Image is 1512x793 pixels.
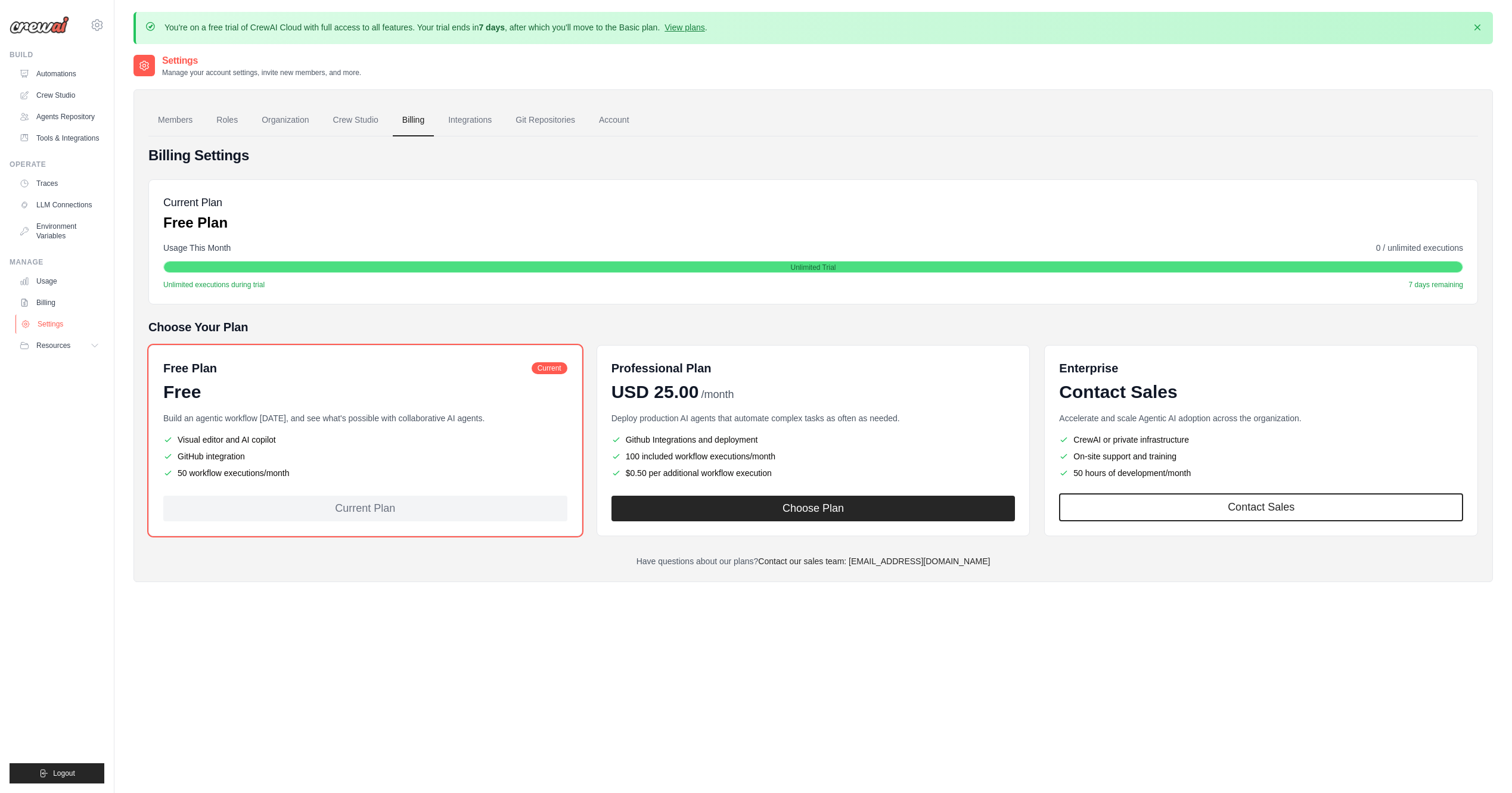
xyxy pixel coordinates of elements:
span: 0 / unlimited executions [1376,242,1463,254]
a: Git Repositories [506,104,585,136]
li: Visual editor and AI copilot [163,434,567,446]
p: Free Plan [163,213,228,232]
span: USD 25.00 [611,381,699,403]
li: 100 included workflow executions/month [611,450,1016,462]
a: Environment Variables [14,217,104,245]
a: Integrations [439,104,501,136]
a: Contact Sales [1059,493,1463,521]
button: Resources [14,336,104,355]
span: Logout [53,769,75,778]
a: LLM Connections [14,195,104,214]
span: Unlimited executions during trial [163,280,265,290]
p: Deploy production AI agents that automate complex tasks as often as needed. [611,412,1016,424]
span: Resources [36,341,70,350]
div: Operate [10,160,104,169]
div: Manage [10,257,104,267]
span: 7 days remaining [1409,280,1463,290]
h5: Choose Your Plan [148,319,1478,335]
a: Billing [14,293,104,312]
p: Build an agentic workflow [DATE], and see what's possible with collaborative AI agents. [163,412,567,424]
a: Organization [252,104,318,136]
a: View plans [665,23,704,32]
li: 50 workflow executions/month [163,467,567,479]
div: Build [10,50,104,60]
h5: Current Plan [163,194,228,211]
a: Account [589,104,639,136]
a: Usage [14,272,104,291]
a: Traces [14,174,104,193]
li: Github Integrations and deployment [611,434,1016,446]
p: Manage your account settings, invite new members, and more. [162,68,361,77]
a: Roles [207,104,247,136]
a: Settings [15,315,105,334]
li: 50 hours of development/month [1059,467,1463,479]
a: Billing [393,104,434,136]
h4: Billing Settings [148,146,1478,165]
h2: Settings [162,54,361,68]
li: GitHub integration [163,450,567,462]
a: Crew Studio [324,104,388,136]
p: Have questions about our plans? [148,555,1478,567]
img: Logo [10,16,69,34]
button: Choose Plan [611,496,1016,521]
button: Logout [10,763,104,783]
p: Accelerate and scale Agentic AI adoption across the organization. [1059,412,1463,424]
span: /month [701,387,734,403]
li: On-site support and training [1059,450,1463,462]
a: Automations [14,64,104,83]
div: Current Plan [163,496,567,521]
h6: Free Plan [163,360,217,377]
strong: 7 days [479,23,505,32]
a: Agents Repository [14,107,104,126]
h6: Professional Plan [611,360,712,377]
a: Members [148,104,202,136]
li: $0.50 per additional workflow execution [611,467,1016,479]
p: You're on a free trial of CrewAI Cloud with full access to all features. Your trial ends in , aft... [164,21,707,33]
li: CrewAI or private infrastructure [1059,434,1463,446]
a: Tools & Integrations [14,129,104,148]
h6: Enterprise [1059,360,1463,377]
div: Free [163,381,567,403]
a: Contact our sales team: [EMAIL_ADDRESS][DOMAIN_NAME] [758,556,990,566]
a: Crew Studio [14,86,104,105]
span: Current [532,362,567,374]
span: Usage This Month [163,242,231,254]
span: Unlimited Trial [790,263,836,272]
div: Contact Sales [1059,381,1463,403]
